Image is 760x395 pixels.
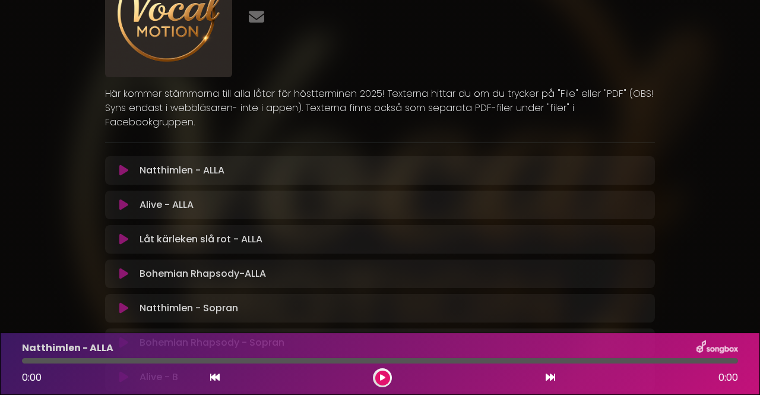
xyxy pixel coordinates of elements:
[22,341,113,355] p: Natthimlen - ALLA
[140,163,224,178] p: Natthimlen - ALLA
[696,340,738,356] img: songbox-logo-white.png
[22,371,42,384] span: 0:00
[718,371,738,385] span: 0:00
[140,198,194,212] p: Alive - ALLA
[140,232,262,247] p: Låt kärleken slå rot - ALLA
[140,301,238,315] p: Natthimlen - Sopran
[105,87,655,129] p: Här kommer stämmorna till alla låtar för höstterminen 2025! Texterna hittar du om du trycker på "...
[140,267,266,281] p: Bohemian Rhapsody-ALLA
